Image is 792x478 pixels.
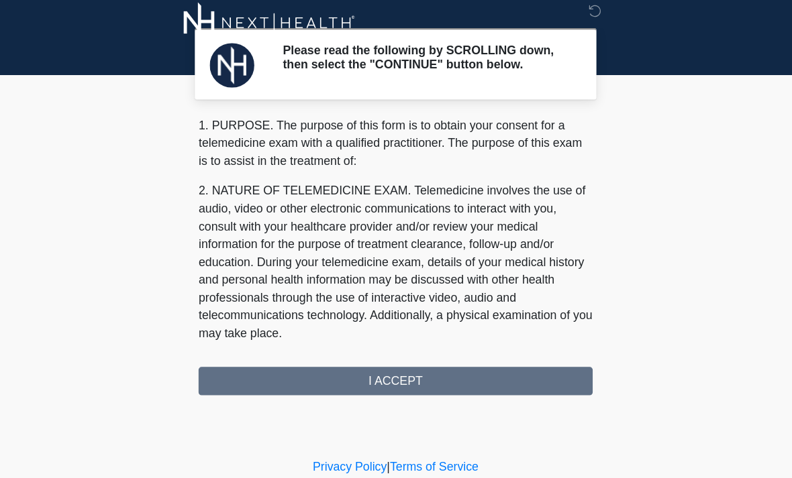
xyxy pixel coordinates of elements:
h2: Please read the following by SCROLLING down, then select the "CONTINUE" button below. [294,47,554,72]
a: | [388,424,391,435]
img: Next-Health Logo [205,10,360,47]
img: Agent Avatar [228,47,268,87]
a: Terms of Service [391,424,471,435]
p: 2. NATURE OF TELEMEDICINE EXAM. Telemedicine involves the use of audio, video or other electronic... [218,172,574,317]
p: 1. PURPOSE. The purpose of this form is to obtain your consent for a telemedicine exam with a qua... [218,113,574,162]
a: Privacy Policy [321,424,389,435]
